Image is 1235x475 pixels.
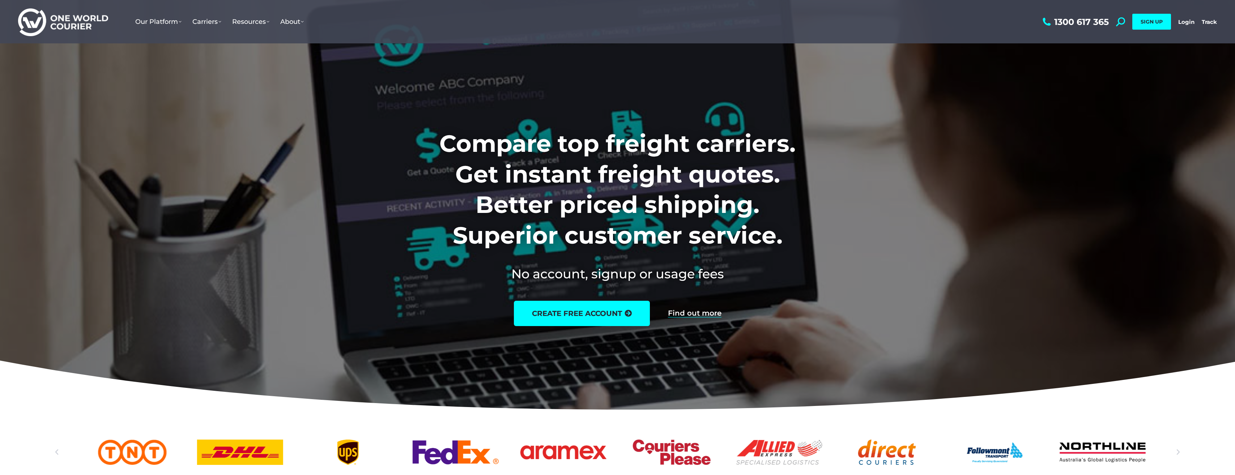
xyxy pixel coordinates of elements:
h2: No account, signup or usage fees [392,265,843,283]
a: About [275,10,309,33]
div: 8 / 25 [736,440,822,465]
a: Find out more [668,309,721,317]
a: Login [1178,18,1194,25]
div: 11 / 25 [1060,440,1146,465]
a: Northline logo [1060,440,1146,465]
div: 9 / 25 [844,440,930,465]
a: Resources [227,10,275,33]
a: Allied Express logo [736,440,822,465]
span: About [280,18,304,26]
a: Our Platform [130,10,187,33]
div: 6 / 25 [520,440,606,465]
a: FedEx logo [413,440,499,465]
div: 7 / 25 [628,440,714,465]
span: Carriers [192,18,221,26]
a: Aramex_logo [520,440,606,465]
a: UPS logo [305,440,391,465]
div: 3 / 25 [197,440,283,465]
div: Slides [89,440,1146,465]
a: Direct Couriers logo [844,440,930,465]
div: 5 / 25 [413,440,499,465]
h1: Compare top freight carriers. Get instant freight quotes. Better priced shipping. Superior custom... [392,128,843,251]
span: Our Platform [135,18,182,26]
div: 2 / 25 [89,440,175,465]
span: SIGN UP [1141,18,1163,25]
span: Resources [232,18,269,26]
div: 4 / 25 [305,440,391,465]
a: TNT logo Australian freight company [89,440,175,465]
a: Couriers Please logo [628,440,714,465]
a: 1300 617 365 [1041,17,1109,26]
a: Track [1202,18,1217,25]
a: Followmont transoirt web logo [952,440,1038,465]
a: DHl logo [197,440,283,465]
a: SIGN UP [1132,14,1171,30]
a: create free account [514,301,650,326]
img: One World Courier [18,7,108,37]
a: Carriers [187,10,227,33]
div: 10 / 25 [952,440,1038,465]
